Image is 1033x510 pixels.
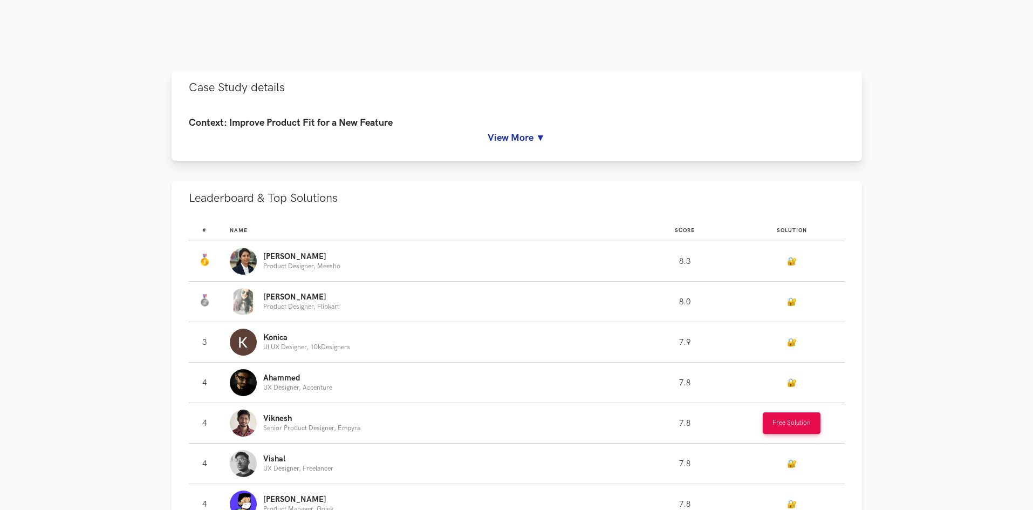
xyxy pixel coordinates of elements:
a: 🔐 [787,459,797,468]
p: [PERSON_NAME] [263,253,340,261]
p: UI UX Designer, 10kDesigners [263,344,350,351]
p: Product Designer, Meesho [263,263,340,270]
p: Vishal [263,455,333,464]
span: Solution [777,227,807,234]
img: Silver Medal [198,294,211,307]
td: 4 [189,363,230,403]
td: 8.0 [631,282,739,322]
img: Profile photo [230,410,257,437]
span: Leaderboard & Top Solutions [189,191,338,206]
button: Leaderboard & Top Solutions [172,181,862,215]
p: [PERSON_NAME] [263,495,333,504]
td: 7.8 [631,403,739,444]
img: Profile photo [230,450,257,477]
td: 7.8 [631,363,739,403]
a: 🔐 [787,338,797,347]
h4: Context: Improve Product Fit for a New Feature [189,118,845,129]
p: [PERSON_NAME] [263,293,339,302]
td: 7.8 [631,444,739,484]
p: Senior Product Designer, Empyra [263,425,360,432]
a: 🔐 [787,500,797,509]
div: Case Study details [172,105,862,161]
span: Name [230,227,248,234]
td: 7.9 [631,322,739,363]
td: 3 [189,322,230,363]
span: Case Study details [189,80,285,95]
a: 🔐 [787,297,797,307]
img: Profile photo [230,329,257,356]
p: Konica [263,334,350,342]
img: Profile photo [230,248,257,275]
button: Free Solution [763,412,820,434]
span: Score [675,227,695,234]
button: Case Study details [172,71,862,105]
td: 4 [189,403,230,444]
a: View More ▼ [189,132,845,144]
p: Ahammed [263,374,332,383]
p: Product Designer, Flipkart [263,303,339,310]
img: Profile photo [230,369,257,396]
td: 8.3 [631,241,739,282]
p: UX Designer, Freelancer [263,465,333,472]
p: UX Designer, Accenture [263,384,332,391]
td: 4 [189,444,230,484]
p: Viknesh [263,414,360,423]
img: Profile photo [230,288,257,315]
a: 🔐 [787,378,797,387]
img: Gold Medal [198,254,211,267]
span: # [202,227,207,234]
a: 🔐 [787,257,797,266]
